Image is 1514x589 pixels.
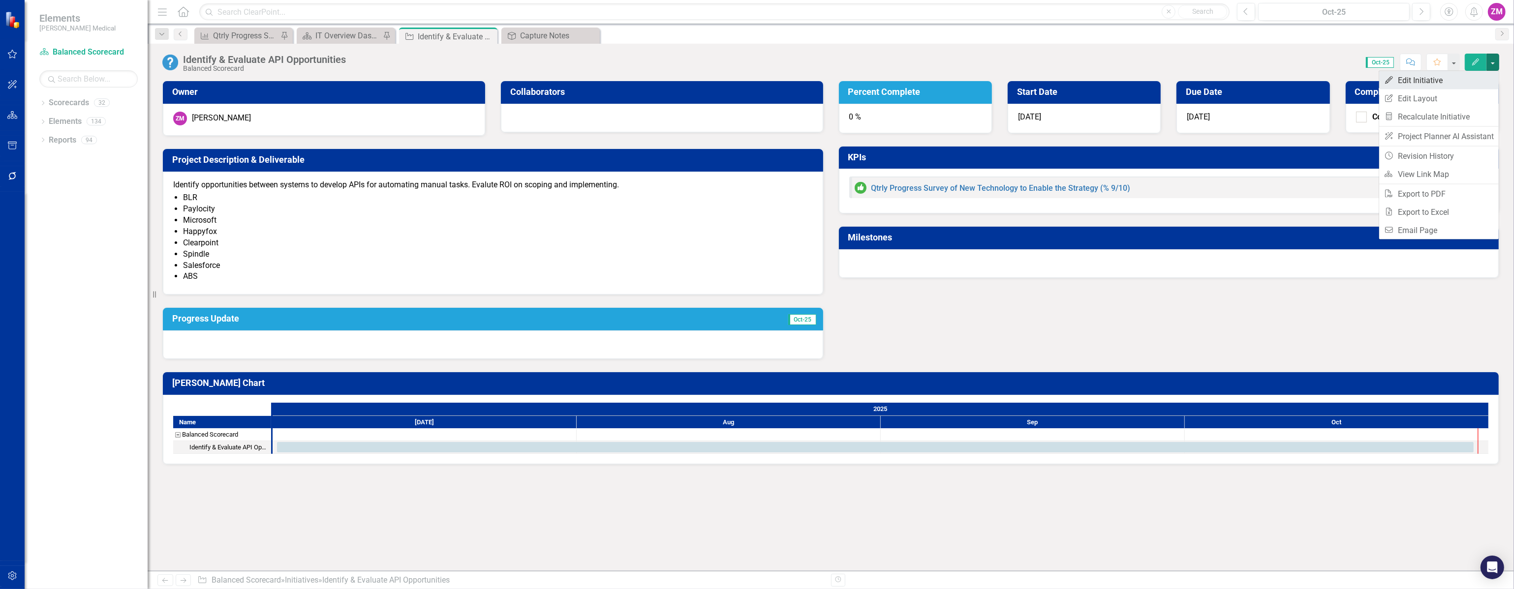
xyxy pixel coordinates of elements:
[1481,556,1504,579] div: Open Intercom Messenger
[212,575,281,585] a: Balanced Scorecard
[1355,87,1493,97] h3: Completed
[871,183,1131,193] a: Qtrly Progress Survey of New Technology to Enable the Strategy (% 9/10)
[881,416,1185,429] div: Sep
[1258,3,1410,21] button: Oct-25
[1379,185,1499,203] a: Export to PDF
[520,29,597,42] div: Capture Notes
[1262,6,1406,18] div: Oct-25
[1379,89,1499,108] a: Edit Layout
[322,575,450,585] div: Identify & Evaluate API Opportunities
[172,87,479,97] h3: Owner
[81,136,97,144] div: 94
[1192,7,1213,15] span: Search
[183,237,813,249] li: Clearpoint
[1379,147,1499,165] a: Revision History
[182,428,238,441] div: Balanced Scorecard
[1018,112,1041,121] span: [DATE]
[39,24,116,32] small: [PERSON_NAME] Medical
[49,135,76,146] a: Reports
[173,179,813,191] p: Identify opportunities between systems to develop APIs for automating manual tasks. Evalute ROI o...
[197,575,823,586] div: » »
[183,204,813,215] li: Paylocity
[1379,221,1499,239] a: Email Page
[1186,87,1324,97] h3: Due Date
[418,30,495,43] div: Identify & Evaluate API Opportunities
[855,182,866,194] img: On or Above Target
[577,416,881,429] div: Aug
[183,192,813,204] li: BLR
[173,441,271,454] div: Identify & Evaluate API Opportunities
[94,99,110,107] div: 32
[39,70,138,88] input: Search Below...
[183,271,813,282] li: ABS
[162,55,178,70] img: No Information
[172,314,622,324] h3: Progress Update
[1379,203,1499,221] a: Export to Excel
[173,416,271,428] div: Name
[1379,165,1499,183] a: View Link Map
[1366,57,1394,68] span: Oct-25
[173,441,271,454] div: Task: Start date: 2025-07-01 End date: 2025-10-30
[39,47,138,58] a: Balanced Scorecard
[173,112,187,125] div: ZM
[1185,416,1489,429] div: Oct
[183,54,346,65] div: Identify & Evaluate API Opportunities
[192,113,251,124] div: [PERSON_NAME]
[5,11,22,29] img: ClearPoint Strategy
[273,416,577,429] div: Jul
[213,29,278,42] div: Qtrly Progress Survey of New Technology to Enable the Strategy (% 9/10)
[1379,108,1499,126] a: Recalculate Initiative
[839,104,992,133] div: 0 %
[172,378,1493,388] h3: [PERSON_NAME] Chart
[39,12,116,24] span: Elements
[87,118,106,126] div: 134
[197,29,278,42] a: Qtrly Progress Survey of New Technology to Enable the Strategy (% 9/10)
[1379,127,1499,146] a: Project Planner AI Assistant
[49,97,89,109] a: Scorecards
[504,29,597,42] a: Capture Notes
[183,249,813,260] li: Spindle
[315,29,380,42] div: IT Overview Dasboard
[199,3,1230,21] input: Search ClearPoint...
[848,233,1493,242] h3: Milestones
[848,87,986,97] h3: Percent Complete
[1379,71,1499,89] a: Edit Initiative
[183,215,813,226] li: Microsoft
[49,116,82,127] a: Elements
[1178,5,1227,19] button: Search
[172,155,817,165] h3: Project Description & Deliverable
[1187,112,1210,121] span: [DATE]
[273,403,1489,415] div: 2025
[189,441,268,454] div: Identify & Evaluate API Opportunities
[183,226,813,237] li: Happyfox
[173,428,271,441] div: Balanced Scorecard
[285,575,318,585] a: Initiatives
[173,428,271,441] div: Task: Balanced Scorecard Start date: 2025-07-01 End date: 2025-07-02
[510,87,817,97] h3: Collaborators
[183,260,813,271] li: Salesforce
[1488,3,1506,21] button: ZM
[277,442,1474,452] div: Task: Start date: 2025-07-01 End date: 2025-10-30
[848,152,1493,162] h3: KPIs
[1017,87,1155,97] h3: Start Date
[299,29,380,42] a: IT Overview Dasboard
[788,314,816,325] span: Oct-25
[183,65,346,72] div: Balanced Scorecard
